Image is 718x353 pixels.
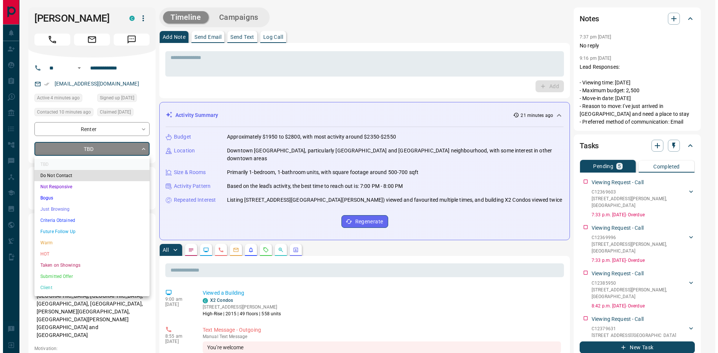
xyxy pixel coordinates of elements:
li: HOT [31,248,147,260]
li: Client [31,282,147,293]
li: Do Not Contact [31,170,147,181]
li: Not Responsive [31,181,147,192]
li: Just Browsing [31,204,147,215]
li: Criteria Obtained [31,215,147,226]
li: Warm [31,237,147,248]
li: Future Follow Up [31,226,147,237]
li: Taken on Showings [31,260,147,271]
li: Submitted Offer [31,271,147,282]
li: Bogus [31,192,147,204]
